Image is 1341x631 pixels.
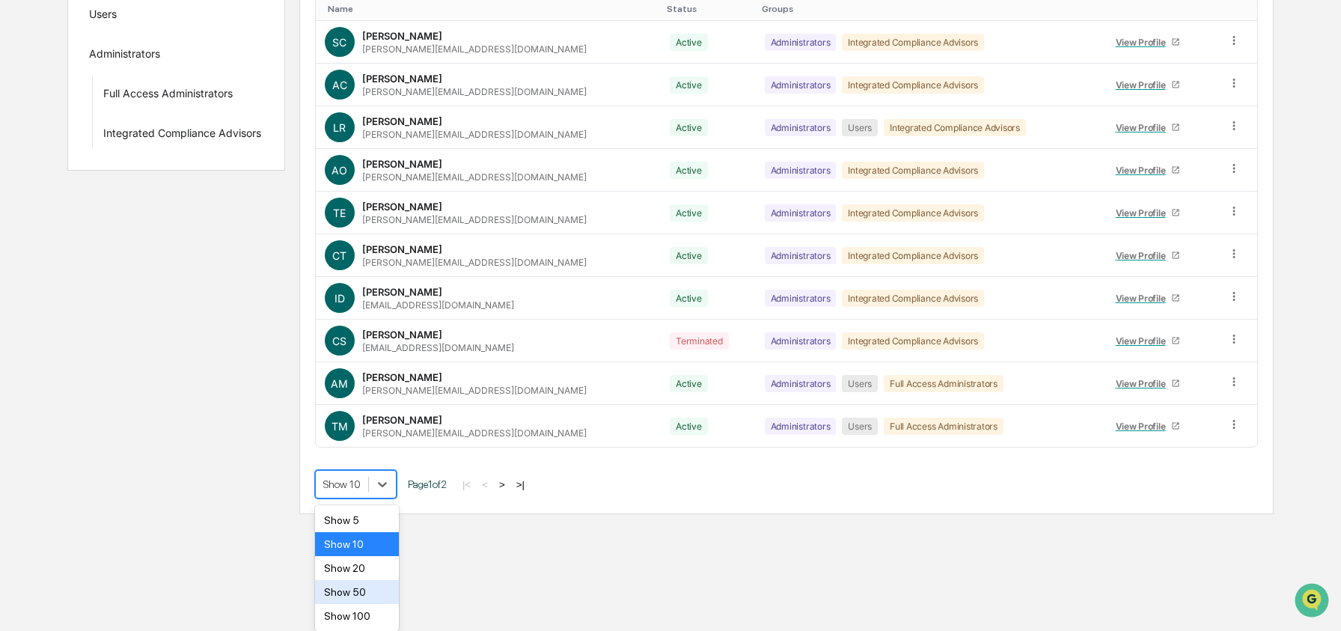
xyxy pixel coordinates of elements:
div: Integrated Compliance Advisors [103,126,261,144]
div: View Profile [1116,37,1172,48]
div: Active [670,375,708,392]
div: Show 100 [315,604,400,628]
div: Integrated Compliance Advisors [842,204,984,222]
div: [PERSON_NAME] [362,115,442,127]
div: Administrators [765,162,837,179]
div: Integrated Compliance Advisors [842,247,984,264]
img: 1746055101610-c473b297-6a78-478c-a979-82029cc54cd1 [15,115,42,141]
div: Administrators [765,247,837,264]
div: [PERSON_NAME][EMAIL_ADDRESS][DOMAIN_NAME] [362,385,587,396]
div: 🔎 [15,219,27,231]
div: Active [670,76,708,94]
div: View Profile [1116,79,1172,91]
span: CS [332,335,346,347]
div: Toggle SortBy [328,4,655,14]
div: Administrators [765,375,837,392]
div: Show 50 [315,580,400,604]
button: |< [458,478,475,491]
span: Preclearance [30,189,97,204]
span: AM [331,377,348,390]
div: Administrators [765,332,837,350]
div: Integrated Compliance Advisors [842,76,984,94]
div: View Profile [1116,165,1172,176]
div: [PERSON_NAME][EMAIL_ADDRESS][DOMAIN_NAME] [362,43,587,55]
div: Full Access Administrators [884,418,1004,435]
div: Show 5 [315,508,400,532]
a: 🖐️Preclearance [9,183,103,210]
div: [PERSON_NAME] [362,329,442,341]
div: 🖐️ [15,190,27,202]
span: CT [332,249,346,262]
div: [PERSON_NAME][EMAIL_ADDRESS][DOMAIN_NAME] [362,129,587,140]
a: View Profile [1109,287,1187,310]
a: View Profile [1109,73,1187,97]
div: [PERSON_NAME] [362,158,442,170]
div: Toggle SortBy [1106,4,1212,14]
div: Integrated Compliance Advisors [884,119,1026,136]
span: AC [332,79,347,91]
a: Powered byPylon [106,253,181,265]
div: Toggle SortBy [1230,4,1252,14]
a: View Profile [1109,329,1187,353]
div: View Profile [1116,421,1172,432]
div: [EMAIL_ADDRESS][DOMAIN_NAME] [362,299,514,311]
a: View Profile [1109,201,1187,225]
div: Start new chat [51,115,245,129]
div: Users [89,7,117,25]
p: How can we help? [15,31,272,55]
div: Terminated [670,332,729,350]
div: View Profile [1116,122,1172,133]
div: [PERSON_NAME] [362,30,442,42]
button: < [477,478,492,491]
iframe: Open customer support [1293,582,1334,622]
div: Show 20 [315,556,400,580]
div: View Profile [1116,378,1172,389]
div: Integrated Compliance Advisors [842,332,984,350]
div: Full Access Administrators [884,375,1004,392]
div: Active [670,119,708,136]
div: Toggle SortBy [762,4,1094,14]
div: Administrators [765,119,837,136]
a: View Profile [1109,372,1187,395]
div: Integrated Compliance Advisors [842,162,984,179]
a: View Profile [1109,116,1187,139]
div: [PERSON_NAME][EMAIL_ADDRESS][DOMAIN_NAME] [362,171,587,183]
div: [PERSON_NAME][EMAIL_ADDRESS][DOMAIN_NAME] [362,86,587,97]
div: [PERSON_NAME][EMAIL_ADDRESS][DOMAIN_NAME] [362,257,587,268]
div: Full Access Administrators [103,87,233,105]
div: Active [670,418,708,435]
div: Users [842,119,878,136]
div: Administrators [765,204,837,222]
button: > [495,478,510,491]
div: Active [670,290,708,307]
div: [PERSON_NAME] [362,286,442,298]
div: View Profile [1116,207,1172,219]
div: [PERSON_NAME][EMAIL_ADDRESS][DOMAIN_NAME] [362,214,587,225]
a: View Profile [1109,31,1187,54]
div: Active [670,204,708,222]
div: We're available if you need us! [51,129,189,141]
div: Administrators [765,418,837,435]
div: Active [670,247,708,264]
a: View Profile [1109,159,1187,182]
div: Administrators [765,76,837,94]
span: TM [332,420,348,433]
button: >| [512,478,529,491]
div: [PERSON_NAME] [362,371,442,383]
span: AO [332,164,347,177]
div: [PERSON_NAME][EMAIL_ADDRESS][DOMAIN_NAME] [362,427,587,439]
a: View Profile [1109,244,1187,267]
div: Users [842,418,878,435]
button: Start new chat [254,119,272,137]
span: SC [332,36,346,49]
div: View Profile [1116,293,1172,304]
div: [EMAIL_ADDRESS][DOMAIN_NAME] [362,342,514,353]
div: Integrated Compliance Advisors [842,290,984,307]
div: Users [842,375,878,392]
span: Page 1 of 2 [408,478,447,490]
div: [PERSON_NAME] [362,201,442,213]
div: Show 10 [315,532,400,556]
div: Integrated Compliance Advisors [842,34,984,51]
